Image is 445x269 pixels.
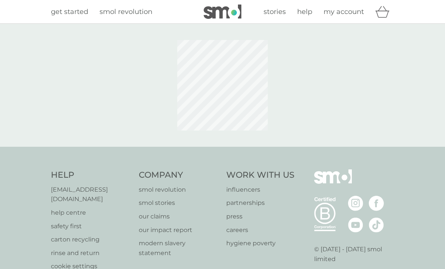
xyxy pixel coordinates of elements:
[297,8,312,16] span: help
[139,238,219,258] a: modern slavery statement
[226,198,295,208] a: partnerships
[51,6,88,17] a: get started
[51,248,131,258] a: rinse and return
[51,169,131,181] h4: Help
[226,225,295,235] a: careers
[324,6,364,17] a: my account
[264,8,286,16] span: stories
[100,8,152,16] span: smol revolution
[226,169,295,181] h4: Work With Us
[314,244,394,264] p: © [DATE] - [DATE] smol limited
[348,196,363,211] img: visit the smol Instagram page
[314,169,352,195] img: smol
[139,225,219,235] a: our impact report
[369,196,384,211] img: visit the smol Facebook page
[51,185,131,204] a: [EMAIL_ADDRESS][DOMAIN_NAME]
[51,221,131,231] a: safety first
[226,238,295,248] a: hygiene poverty
[139,198,219,208] a: smol stories
[324,8,364,16] span: my account
[139,212,219,221] a: our claims
[139,185,219,195] a: smol revolution
[348,217,363,232] img: visit the smol Youtube page
[204,5,241,19] img: smol
[139,169,219,181] h4: Company
[369,217,384,232] img: visit the smol Tiktok page
[226,212,295,221] a: press
[51,208,131,218] a: help centre
[100,6,152,17] a: smol revolution
[264,6,286,17] a: stories
[297,6,312,17] a: help
[375,4,394,19] div: basket
[51,235,131,244] a: carton recycling
[226,185,295,195] a: influencers
[51,8,88,16] span: get started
